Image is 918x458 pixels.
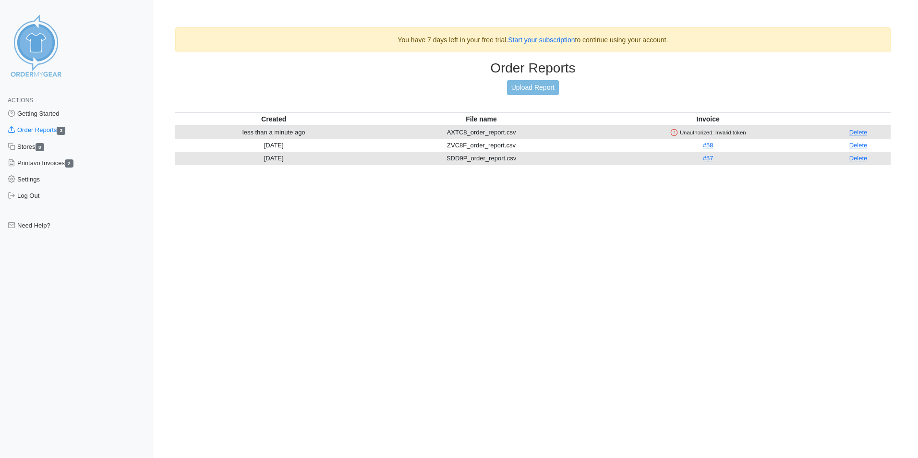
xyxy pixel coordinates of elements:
[8,97,33,104] span: Actions
[175,27,891,52] div: You have 7 days left in your free trial. to continue using your account.
[508,36,575,44] a: Start your subscription
[592,128,824,137] div: Unauthorized: Invalid token
[373,112,591,126] th: File name
[849,129,868,136] a: Delete
[507,80,559,95] a: Upload Report
[373,126,591,139] td: AXTC8_order_report.csv
[175,126,373,139] td: less than a minute ago
[175,60,891,76] h3: Order Reports
[373,139,591,152] td: ZVC8F_order_report.csv
[849,142,868,149] a: Delete
[175,152,373,165] td: [DATE]
[65,159,73,168] span: 2
[590,112,826,126] th: Invoice
[373,152,591,165] td: SDD9P_order_report.csv
[703,155,713,162] a: #57
[57,127,65,135] span: 3
[849,155,868,162] a: Delete
[703,142,713,149] a: #58
[175,139,373,152] td: [DATE]
[175,112,373,126] th: Created
[36,143,44,151] span: 8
